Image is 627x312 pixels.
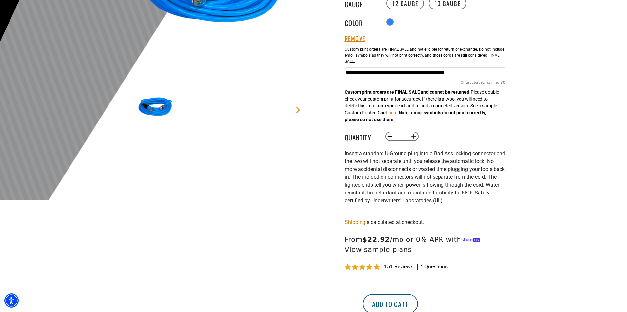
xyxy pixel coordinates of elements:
[345,150,505,212] div: I
[345,18,378,26] legend: Color
[345,219,365,225] a: Shipping
[295,107,301,113] a: Next
[345,132,378,141] label: Quantity
[345,264,381,270] span: 4.87 stars
[388,109,397,116] button: here
[384,264,413,270] span: 151 reviews
[345,150,505,204] span: nsert a standard U-Ground plug into a Bad Ass locking connector and the two will not separate unt...
[501,80,505,85] span: 30
[345,110,486,122] strong: Note: emoji symbols do not print correctly, please do not use them.
[345,67,505,77] input: Blue Cables
[136,88,174,126] img: blue
[345,218,505,227] div: is calculated at checkout.
[461,80,500,85] span: Characters remaining:
[420,263,448,270] span: 4 questions
[345,35,366,42] button: Remove
[4,293,19,308] div: Accessibility Menu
